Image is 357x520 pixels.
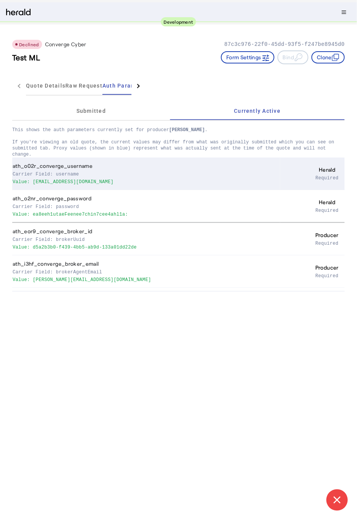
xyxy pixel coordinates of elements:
[234,108,281,114] span: Currently Active
[6,9,31,16] img: Herald Logo
[315,239,338,247] span: Required
[161,17,196,26] div: Development
[13,235,277,243] p: Carrier Field: brokerUuid
[316,174,339,181] span: Required
[12,223,280,255] th: ath_eor9_converge_broker_id
[12,121,345,158] p: This shows the auth parameters currently set for producer . If you're viewing an old quote, the c...
[26,83,65,88] span: Quote Details
[319,166,335,174] span: Herald
[315,264,339,271] span: Producer
[13,170,277,177] p: Carrier Field: username
[316,206,339,214] span: Required
[102,83,151,88] span: Auth Parameters
[224,41,345,48] p: 87c3c976-22f0-45dd-93f5-f247be8945d0
[19,42,39,47] span: Declined
[13,243,277,250] p: Value: d5a2b3b0-f439-4bb5-ab9d-133a01dd22de
[315,231,339,239] span: Producer
[315,271,338,279] span: Required
[12,190,280,223] th: ath_o2nr_converge_password
[312,51,345,63] button: Clone
[13,177,277,185] p: Value: [EMAIL_ADDRESS][DOMAIN_NAME]
[12,52,40,63] h3: Test ML
[221,51,274,63] button: Form Settings
[12,255,280,288] th: ath_i3hf_converge_broker_email
[13,268,277,275] p: Carrier Field: brokerAgentEmail
[45,41,86,48] p: Converge Cyber
[319,198,335,206] span: Herald
[13,202,277,210] p: Carrier Field: password
[12,158,280,190] th: ath_o02r_converge_username
[277,50,308,64] button: Bind
[169,127,205,133] strong: [PERSON_NAME]
[76,108,106,114] span: Submitted
[13,210,277,218] p: Value: ea8eeh1utaeFeenee7chin7cee4ahl1a:
[65,83,102,88] span: Raw Request
[13,275,277,283] p: Value: [PERSON_NAME][EMAIL_ADDRESS][DOMAIN_NAME]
